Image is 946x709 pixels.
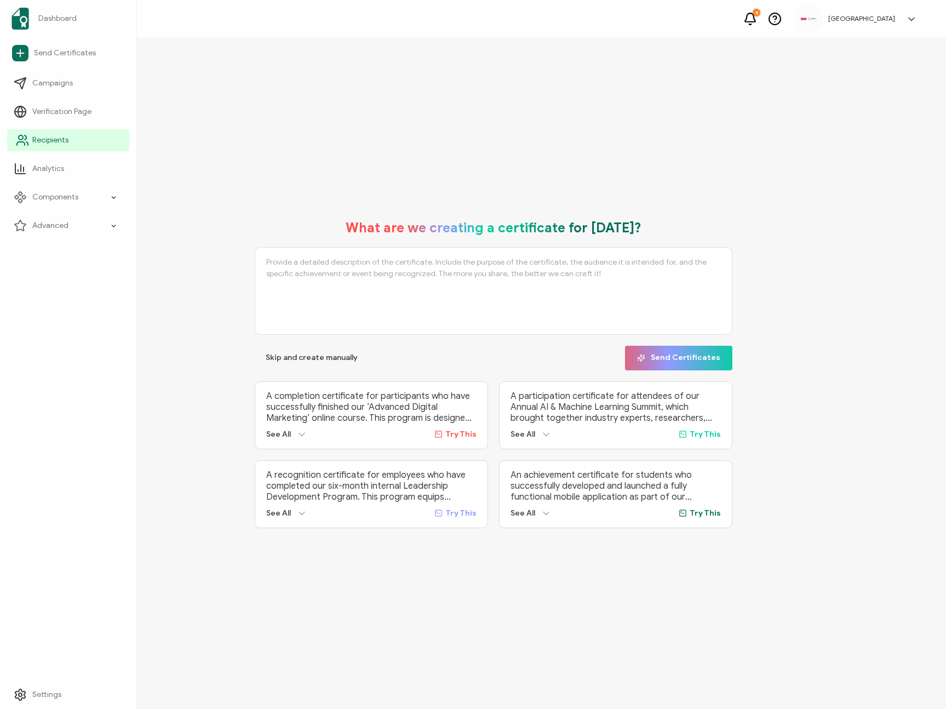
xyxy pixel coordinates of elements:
[690,508,721,518] span: Try This
[32,106,91,117] span: Verification Page
[7,129,129,151] a: Recipients
[625,346,732,370] button: Send Certificates
[32,689,61,700] span: Settings
[7,72,129,94] a: Campaigns
[12,8,29,30] img: sertifier-logomark-colored.svg
[637,354,720,362] span: Send Certificates
[511,508,535,518] span: See All
[266,430,291,439] span: See All
[266,508,291,518] span: See All
[32,163,64,174] span: Analytics
[753,9,760,16] div: 8
[7,684,129,706] a: Settings
[511,470,721,502] p: An achievement certificate for students who successfully developed and launched a fully functiona...
[7,41,129,66] a: Send Certificates
[7,158,129,180] a: Analytics
[32,220,68,231] span: Advanced
[34,48,96,59] span: Send Certificates
[7,101,129,123] a: Verification Page
[38,13,77,24] span: Dashboard
[32,135,68,146] span: Recipients
[445,430,477,439] span: Try This
[346,220,641,236] h1: What are we creating a certificate for [DATE]?
[266,470,477,502] p: A recognition certificate for employees who have completed our six-month internal Leadership Deve...
[828,15,895,22] h5: [GEOGRAPHIC_DATA]
[511,391,721,424] p: A participation certificate for attendees of our Annual AI & Machine Learning Summit, which broug...
[511,430,535,439] span: See All
[32,192,78,203] span: Components
[801,18,817,20] img: 534be6bd-3ab8-4108-9ccc-40d3e97e413d.png
[7,3,129,34] a: Dashboard
[266,391,477,424] p: A completion certificate for participants who have successfully finished our ‘Advanced Digital Ma...
[266,354,358,362] span: Skip and create manually
[32,78,73,89] span: Campaigns
[445,508,477,518] span: Try This
[255,346,369,370] button: Skip and create manually
[690,430,721,439] span: Try This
